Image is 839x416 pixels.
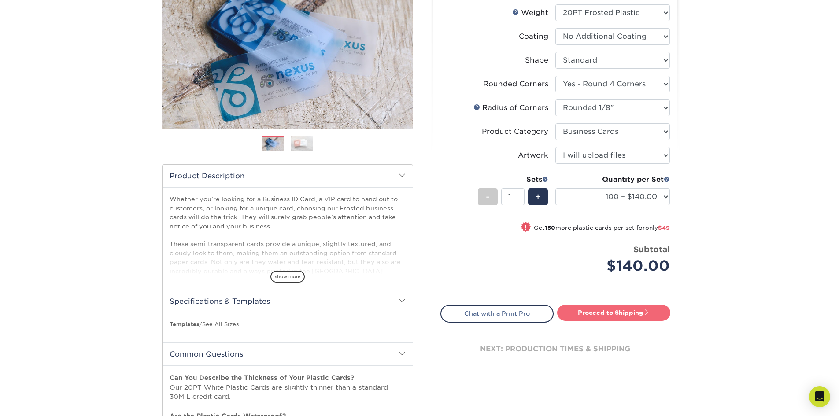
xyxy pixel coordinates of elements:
div: Shape [525,55,548,66]
img: Plastic Cards 01 [262,136,284,152]
div: Artwork [518,150,548,161]
div: Rounded Corners [483,79,548,89]
a: Chat with a Print Pro [440,305,554,322]
img: Plastic Cards 02 [291,136,313,151]
strong: Subtotal [633,244,670,254]
span: + [535,190,541,203]
div: Quantity per Set [555,174,670,185]
span: - [486,190,490,203]
a: Proceed to Shipping [557,305,670,320]
b: Templates [170,321,199,328]
p: / [170,320,406,328]
div: Weight [512,7,548,18]
div: Sets [478,174,548,185]
div: Radius of Corners [473,103,548,113]
a: See All Sizes [202,321,239,328]
div: Open Intercom Messenger [809,386,830,407]
h2: Specifications & Templates [163,290,413,313]
div: next: production times & shipping [440,323,670,376]
div: $140.00 [562,255,670,276]
strong: Can You Describe the Thickness of Your Plastic Cards? [170,374,354,381]
span: $49 [658,225,670,231]
span: only [645,225,670,231]
strong: 150 [545,225,555,231]
div: Coating [519,31,548,42]
h2: Product Description [163,165,413,187]
div: Product Category [482,126,548,137]
span: ! [525,223,527,232]
p: Whether you’re looking for a Business ID Card, a VIP card to hand out to customers, or looking fo... [170,195,406,392]
span: show more [270,271,305,283]
h2: Common Questions [163,342,413,365]
small: Get more plastic cards per set for [534,225,670,233]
